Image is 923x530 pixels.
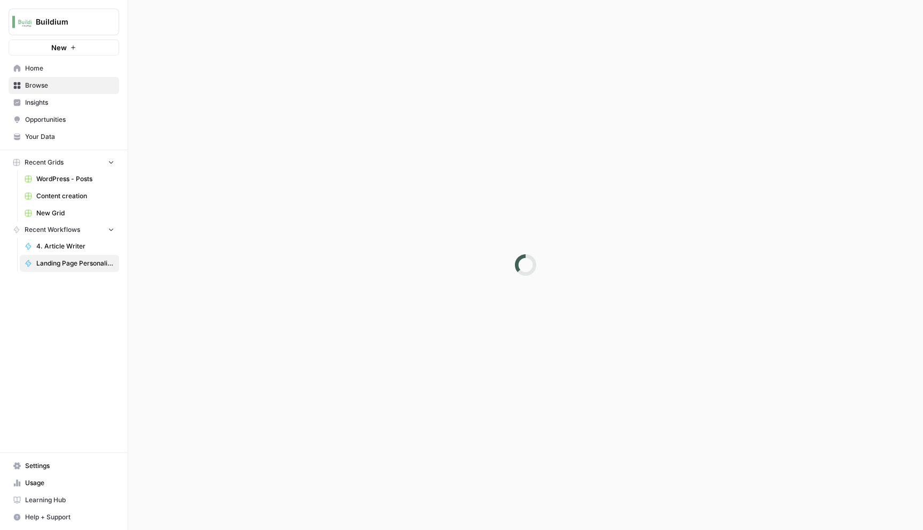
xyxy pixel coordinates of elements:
a: Home [9,60,119,77]
a: Settings [9,457,119,474]
span: Content creation [36,191,114,201]
a: Learning Hub [9,492,119,509]
a: Opportunities [9,111,119,128]
span: 4. Article Writer [36,241,114,251]
span: New [51,42,67,53]
a: Usage [9,474,119,492]
a: Your Data [9,128,119,145]
span: Your Data [25,132,114,142]
span: Settings [25,461,114,471]
a: 4. Article Writer [20,238,119,255]
span: Home [25,64,114,73]
span: Recent Workflows [25,225,80,235]
img: Buildium Logo [12,12,32,32]
span: Help + Support [25,512,114,522]
span: Landing Page Personalization Test [36,259,114,268]
span: Recent Grids [25,158,64,167]
button: Help + Support [9,509,119,526]
span: Browse [25,81,114,90]
span: Insights [25,98,114,107]
a: Landing Page Personalization Test [20,255,119,272]
span: Usage [25,478,114,488]
span: Opportunities [25,115,114,124]
button: Workspace: Buildium [9,9,119,35]
button: Recent Grids [9,154,119,170]
a: Content creation [20,188,119,205]
span: Learning Hub [25,495,114,505]
span: Buildium [36,17,100,27]
a: Browse [9,77,119,94]
span: WordPress - Posts [36,174,114,184]
a: New Grid [20,205,119,222]
a: WordPress - Posts [20,170,119,188]
button: Recent Workflows [9,222,119,238]
a: Insights [9,94,119,111]
button: New [9,40,119,56]
span: New Grid [36,208,114,218]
